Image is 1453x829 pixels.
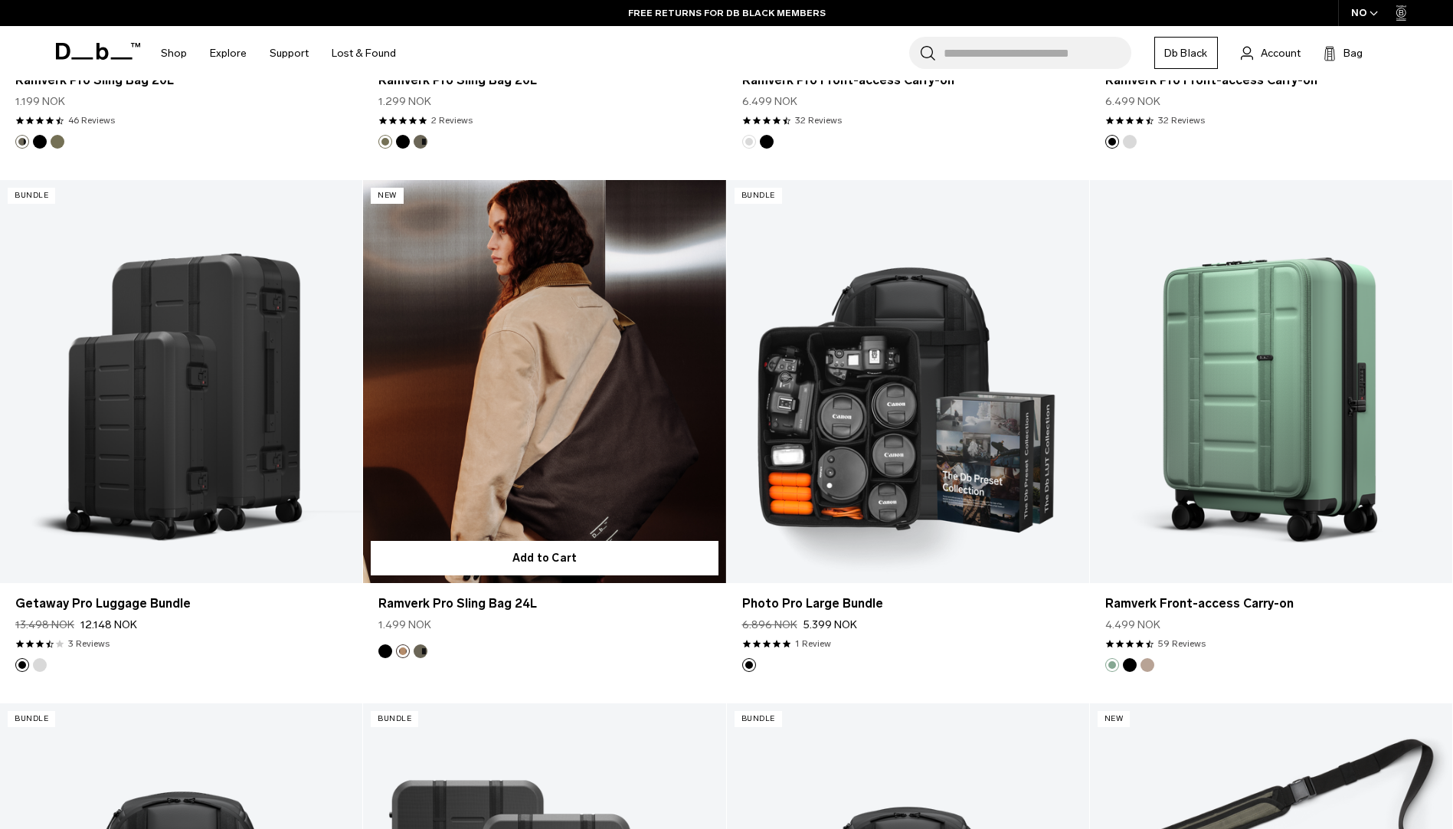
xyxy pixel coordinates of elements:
span: 6.499 NOK [1105,93,1160,110]
button: Silver [742,135,756,149]
button: Silver [1123,135,1137,149]
a: 3 reviews [68,637,110,650]
a: Getaway Pro Luggage Bundle [15,595,347,613]
button: Black Out [33,135,47,149]
button: Mash Green [51,135,64,149]
button: Forest Green [414,644,427,658]
span: 4.499 NOK [1105,617,1160,633]
a: FREE RETURNS FOR DB BLACK MEMBERS [628,6,826,20]
p: Bundle [371,711,418,727]
p: New [371,188,404,204]
span: Bag [1343,45,1363,61]
a: Explore [210,26,247,80]
a: Ramverk Front-access Carry-on [1105,595,1437,613]
button: Black out [15,658,29,672]
span: 1.499 NOK [378,617,431,633]
a: Photo Pro Large Bundle [727,180,1089,583]
a: Shop [161,26,187,80]
a: 1 reviews [795,637,831,650]
p: Bundle [8,711,55,727]
button: Green Ray [1105,658,1119,672]
a: 32 reviews [1158,113,1205,127]
button: Black Out [1105,135,1119,149]
p: Bundle [735,188,782,204]
p: Bundle [735,711,782,727]
a: Photo Pro Large Bundle [742,595,1074,613]
button: Black Out [1123,658,1137,672]
s: 13.498 NOK [15,617,74,633]
a: Support [270,26,309,80]
p: Bundle [8,188,55,204]
nav: Main Navigation [149,26,407,80]
a: 46 reviews [68,113,115,127]
button: Black Out [742,658,756,672]
a: Ramverk Pro Front-access Carry-on [1105,71,1437,90]
button: Forest Green [414,135,427,149]
span: 12.148 NOK [80,617,137,633]
button: Forest Green [15,135,29,149]
a: Db Black [1154,37,1218,69]
a: Ramverk Pro Sling Bag 24L [378,595,710,613]
span: 1.299 NOK [378,93,431,110]
button: Black Out [760,135,774,149]
button: Black Out [378,644,392,658]
a: Ramverk Pro Sling Bag 20L [15,71,347,90]
a: Lost & Found [332,26,396,80]
button: Mash Green [378,135,392,149]
button: Espresso [396,644,410,658]
span: 1.199 NOK [15,93,65,110]
a: Ramverk Front-access Carry-on [1090,180,1452,583]
a: Ramverk Pro Sling Bag 20L [378,71,710,90]
s: 6.896 NOK [742,617,797,633]
span: 6.499 NOK [742,93,797,110]
a: Ramverk Pro Front-access Carry-on [742,71,1074,90]
a: 32 reviews [795,113,842,127]
a: 59 reviews [1158,637,1206,650]
a: Ramverk Pro Sling Bag 24L Espresso [363,180,725,583]
button: Fogbow Beige [1140,658,1154,672]
span: 5.399 NOK [803,617,857,633]
a: Account [1241,44,1301,62]
p: New [1098,711,1131,727]
button: Add to Cart [371,541,718,575]
button: Bag [1324,44,1363,62]
button: Silver [33,658,47,672]
a: 2 reviews [431,113,473,127]
span: Account [1261,45,1301,61]
button: Black Out [396,135,410,149]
